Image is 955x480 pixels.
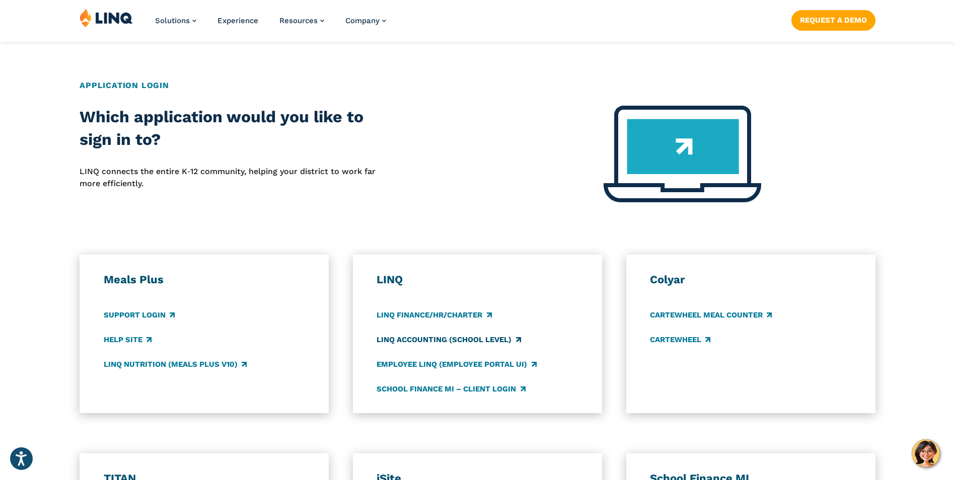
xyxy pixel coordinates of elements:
[279,16,318,25] span: Resources
[345,16,380,25] span: Company
[155,16,190,25] span: Solutions
[791,10,875,30] a: Request a Demo
[279,16,324,25] a: Resources
[650,273,851,287] h3: Colyar
[377,359,536,370] a: Employee LINQ (Employee Portal UI)
[791,8,875,30] nav: Button Navigation
[345,16,386,25] a: Company
[80,79,875,92] h2: Application Login
[377,383,525,394] a: School Finance MI – Client Login
[650,334,710,345] a: CARTEWHEEL
[80,166,397,190] p: LINQ connects the entire K‑12 community, helping your district to work far more efficiently.
[104,359,247,370] a: LINQ Nutrition (Meals Plus v10)
[104,309,175,321] a: Support Login
[155,8,386,41] nav: Primary Navigation
[155,16,196,25] a: Solutions
[377,334,521,345] a: LINQ Accounting (school level)
[80,8,133,27] img: LINQ | K‑12 Software
[912,439,940,467] button: Hello, have a question? Let’s chat.
[377,309,491,321] a: LINQ Finance/HR/Charter
[80,106,397,151] h2: Which application would you like to sign in to?
[104,273,305,287] h3: Meals Plus
[650,309,772,321] a: CARTEWHEEL Meal Counter
[377,273,578,287] h3: LINQ
[217,16,258,25] a: Experience
[104,334,152,345] a: Help Site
